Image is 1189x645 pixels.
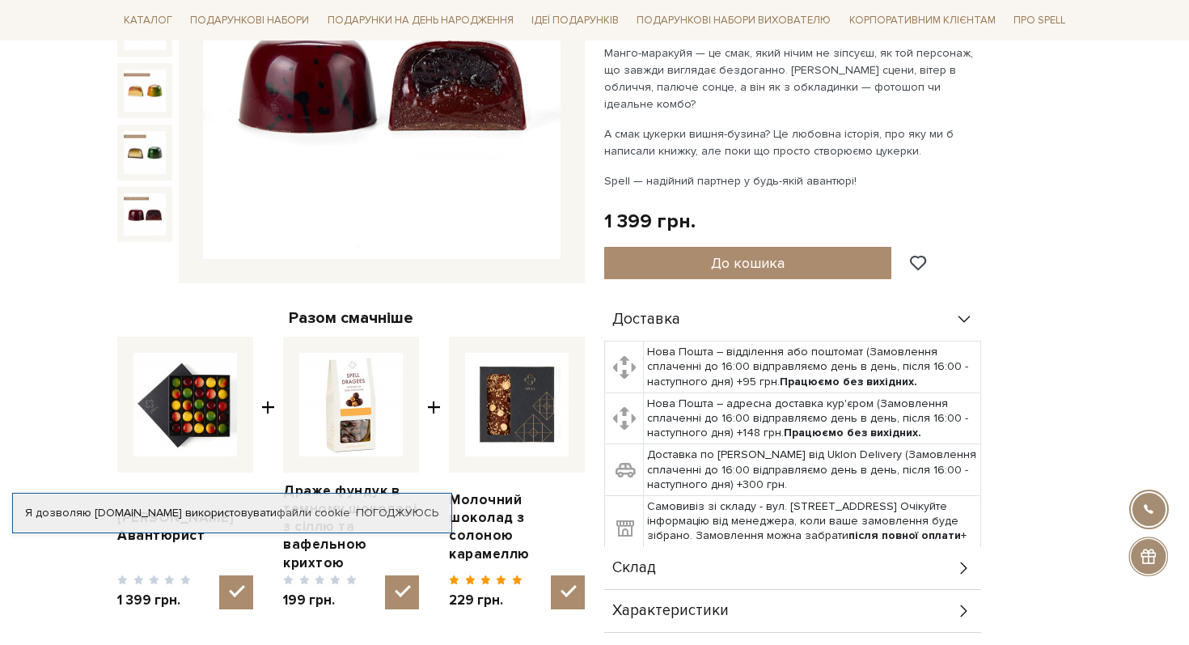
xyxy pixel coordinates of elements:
img: Сет цукерок Авантюрист [133,353,237,456]
td: Нова Пошта – відділення або поштомат (Замовлення сплаченні до 16:00 відправляємо день в день, піс... [644,342,981,393]
img: Молочний шоколад з солоною карамеллю [465,353,569,456]
span: + [261,337,275,609]
a: Драже фундук в темному шоколаді з сіллю та вафельною крихтою [283,482,419,571]
a: Каталог [117,8,179,33]
a: Погоджуюсь [356,506,438,520]
a: Подарункові набори вихователю [630,6,837,34]
p: Манго-маракуйя — це смак, який нічим не зіпсуєш, як той персонаж, що завжди виглядає бездоганно. ... [604,45,984,112]
button: До кошика [604,247,891,279]
b: Працюємо без вихідних. [780,375,917,388]
span: До кошика [711,254,785,272]
img: Сет цукерок Авантюрист [124,193,166,236]
div: Я дозволяю [DOMAIN_NAME] використовувати [13,506,451,520]
a: файли cookie [277,506,350,520]
span: 229 грн. [449,592,523,609]
span: 1 399 грн. [117,592,191,609]
a: Молочний шоколад з солоною карамеллю [449,491,585,562]
a: Подарункові набори [184,8,315,33]
a: Про Spell [1007,8,1072,33]
span: Склад [612,561,656,575]
span: + [427,337,441,609]
a: Подарунки на День народження [321,8,520,33]
td: Доставка по [PERSON_NAME] від Uklon Delivery (Замовлення сплаченні до 16:00 відправляємо день в д... [644,444,981,496]
div: 1 399 грн. [604,209,696,234]
span: Характеристики [612,604,729,618]
span: Доставка [612,312,680,327]
span: 199 грн. [283,592,357,609]
td: Самовивіз зі складу - вул. [STREET_ADDRESS] Очікуйте інформацію від менеджера, коли ваше замовлен... [644,496,981,562]
a: Корпоративним клієнтам [843,6,1002,34]
td: Нова Пошта – адресна доставка кур'єром (Замовлення сплаченні до 16:00 відправляємо день в день, п... [644,393,981,444]
div: Разом смачніше [117,308,585,329]
p: Spell — надійний партнер у будь-якій авантюрі! [604,172,984,189]
img: Сет цукерок Авантюрист [124,70,166,112]
img: Драже фундук в темному шоколаді з сіллю та вафельною крихтою [299,353,403,456]
img: Сет цукерок Авантюрист [124,131,166,173]
b: Працюємо без вихідних. [784,426,921,439]
b: після повної оплати [848,528,961,542]
a: Ідеї подарунків [525,8,625,33]
p: А смак цукерки вишня-бузина? Це любовна історія, про яку ми б написали книжку, але поки що просто... [604,125,984,159]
